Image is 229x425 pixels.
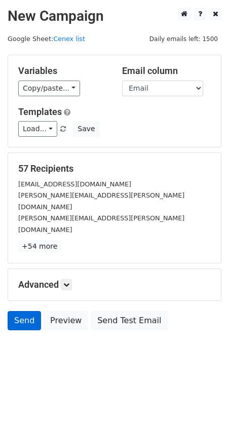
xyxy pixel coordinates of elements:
a: Preview [44,311,88,330]
a: Cenex list [53,35,85,43]
small: [PERSON_NAME][EMAIL_ADDRESS][PERSON_NAME][DOMAIN_NAME] [18,214,184,234]
a: +54 more [18,240,61,253]
h5: Advanced [18,279,211,290]
a: Templates [18,106,62,117]
h5: 57 Recipients [18,163,211,174]
a: Daily emails left: 1500 [146,35,221,43]
a: Load... [18,121,57,137]
h5: Variables [18,65,107,76]
small: Google Sheet: [8,35,85,43]
a: Copy/paste... [18,81,80,96]
a: Send Test Email [91,311,168,330]
span: Daily emails left: 1500 [146,33,221,45]
iframe: Chat Widget [178,376,229,425]
a: Send [8,311,41,330]
small: [PERSON_NAME][EMAIL_ADDRESS][PERSON_NAME][DOMAIN_NAME] [18,191,184,211]
h5: Email column [122,65,211,76]
h2: New Campaign [8,8,221,25]
button: Save [73,121,99,137]
small: [EMAIL_ADDRESS][DOMAIN_NAME] [18,180,131,188]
